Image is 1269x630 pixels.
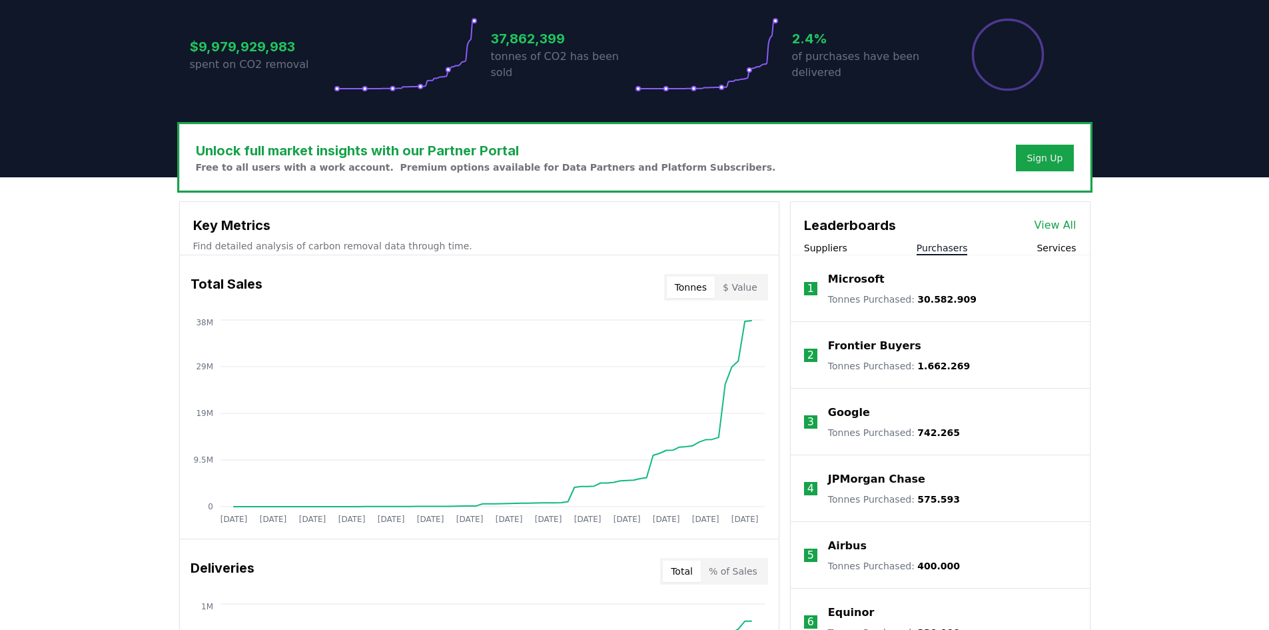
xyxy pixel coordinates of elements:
p: Free to all users with a work account. Premium options available for Data Partners and Platform S... [196,161,776,174]
p: Tonnes Purchased : [828,559,960,573]
tspan: [DATE] [456,515,483,524]
button: Tonnes [667,277,715,298]
tspan: [DATE] [613,515,640,524]
tspan: [DATE] [298,515,326,524]
h3: $9,979,929,983 [190,37,334,57]
tspan: 9.5M [193,455,212,465]
p: tonnes of CO2 has been sold [491,49,635,81]
button: % of Sales [701,561,765,582]
button: Total [663,561,701,582]
p: 6 [807,614,814,630]
tspan: 29M [196,362,213,371]
tspan: [DATE] [691,515,719,524]
tspan: 1M [201,602,213,611]
button: Sign Up [1016,145,1073,171]
a: View All [1035,217,1076,233]
h3: 2.4% [792,29,936,49]
tspan: 0 [208,502,213,511]
button: Purchasers [917,241,968,255]
span: 575.593 [917,494,960,505]
a: JPMorgan Chase [828,471,925,487]
p: 5 [807,547,814,563]
a: Frontier Buyers [828,338,921,354]
p: 4 [807,481,814,497]
tspan: 19M [196,409,213,418]
p: 2 [807,347,814,363]
span: 1.662.269 [917,361,970,371]
a: Sign Up [1027,151,1062,165]
p: of purchases have been delivered [792,49,936,81]
span: 742.265 [917,427,960,438]
h3: Deliveries [191,558,254,585]
tspan: [DATE] [338,515,365,524]
p: Tonnes Purchased : [828,493,960,506]
p: 1 [807,281,814,297]
p: spent on CO2 removal [190,57,334,73]
tspan: [DATE] [652,515,679,524]
h3: Leaderboards [804,215,896,235]
button: Suppliers [804,241,847,255]
tspan: [DATE] [220,515,247,524]
a: Airbus [828,538,867,554]
tspan: [DATE] [534,515,562,524]
h3: Unlock full market insights with our Partner Portal [196,141,776,161]
h3: Total Sales [191,274,262,301]
button: $ Value [715,277,765,298]
tspan: [DATE] [377,515,404,524]
p: 3 [807,414,814,430]
tspan: 38M [196,318,213,327]
tspan: [DATE] [731,515,758,524]
p: Tonnes Purchased : [828,293,977,306]
p: Tonnes Purchased : [828,359,970,373]
span: 30.582.909 [917,294,977,305]
tspan: [DATE] [574,515,601,524]
p: Find detailed analysis of carbon removal data through time. [193,239,765,253]
a: Equinor [828,605,875,621]
a: Microsoft [828,271,885,287]
span: 400.000 [917,561,960,571]
h3: Key Metrics [193,215,765,235]
div: Percentage of sales delivered [971,17,1045,92]
button: Services [1037,241,1076,255]
a: Google [828,405,870,421]
p: Tonnes Purchased : [828,426,960,439]
h3: 37,862,399 [491,29,635,49]
tspan: [DATE] [259,515,286,524]
tspan: [DATE] [416,515,444,524]
tspan: [DATE] [495,515,522,524]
